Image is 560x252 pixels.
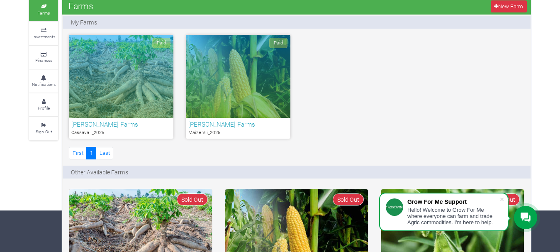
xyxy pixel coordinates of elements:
[333,193,364,206] span: Sold Out
[86,147,96,159] a: 1
[69,147,87,159] a: First
[71,18,97,27] p: My Farms
[36,129,52,135] small: Sign Out
[152,38,170,48] span: Paid
[71,120,171,128] h6: [PERSON_NAME] Farms
[29,46,58,69] a: Finances
[71,129,171,136] p: Cassava I_2025
[407,198,499,205] div: Grow For Me Support
[38,105,50,111] small: Profile
[71,168,128,176] p: Other Available Farms
[35,57,52,63] small: Finances
[29,22,58,45] a: Investments
[177,193,208,206] span: Sold Out
[188,129,288,136] p: Maize Vii_2025
[491,0,527,12] a: New Farm
[37,10,50,16] small: Farms
[32,81,56,87] small: Notifications
[186,35,290,139] a: Paid [PERSON_NAME] Farms Maize Vii_2025
[269,38,287,48] span: Paid
[96,147,113,159] a: Last
[188,120,288,128] h6: [PERSON_NAME] Farms
[407,207,499,225] div: Hello! Welcome to Grow For Me where everyone can farm and trade Agric commodities. I'm here to help.
[29,117,58,140] a: Sign Out
[32,34,55,39] small: Investments
[69,35,173,139] a: Paid [PERSON_NAME] Farms Cassava I_2025
[29,70,58,93] a: Notifications
[69,147,113,159] nav: Page Navigation
[29,93,58,116] a: Profile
